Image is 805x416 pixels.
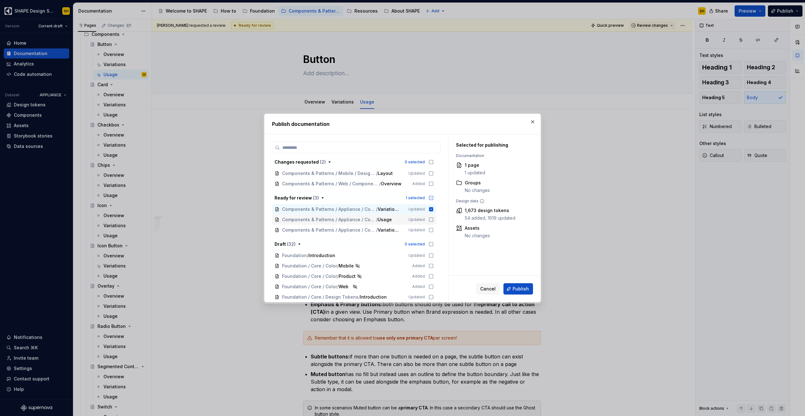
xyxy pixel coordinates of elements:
[465,225,490,231] div: Assets
[476,283,500,295] button: Cancel
[408,253,425,258] span: Updated
[376,216,378,223] span: /
[412,284,425,289] span: Added
[287,241,296,247] span: ( 32 )
[408,295,425,300] span: Updated
[378,227,400,233] span: Variations
[376,206,378,212] span: /
[408,217,425,222] span: Updated
[360,294,387,300] span: Introduction
[339,273,356,279] span: Product
[337,273,339,279] span: /
[282,273,337,279] span: Foundation / Core / Color
[282,216,376,223] span: Components & Patterns / Appliance / Components / Button
[406,195,425,200] div: 1 selected
[465,180,490,186] div: Groups
[456,199,530,204] div: Design data
[313,195,319,200] span: ( 3 )
[378,216,392,223] span: Usage
[272,239,436,249] button: Draft (32)0 selected
[272,120,533,128] h2: Publish documentation
[282,181,379,187] span: Components & Patterns / Web / Components / Calendar / CalendarMenu
[465,170,485,176] div: 1 updated
[358,294,360,300] span: /
[376,170,378,177] span: /
[282,206,376,212] span: Components & Patterns / Appliance / Components / Button
[480,286,496,292] span: Cancel
[408,228,425,233] span: Updated
[412,181,425,186] span: Added
[465,207,515,214] div: 1,673 design tokens
[513,286,529,292] span: Publish
[282,294,358,300] span: Foundation / Core / Design Tokens
[378,206,400,212] span: Variations
[465,162,485,168] div: 1 page
[378,170,393,177] span: Layout
[282,170,376,177] span: Components & Patterns / Mobile / Design Patterns
[465,215,515,221] div: 54 added, 1619 updated
[465,233,490,239] div: No changes
[503,283,533,295] button: Publish
[337,263,339,269] span: /
[339,284,351,290] span: Web
[381,181,402,187] span: Overview
[339,263,354,269] span: Mobile
[272,193,436,203] button: Ready for review (3)1 selected
[408,207,425,212] span: Updated
[320,159,326,165] span: ( 2 )
[275,159,326,165] div: Changes requested
[308,252,335,259] span: Introduction
[376,227,378,233] span: /
[412,263,425,268] span: Added
[282,227,376,233] span: Components & Patterns / Appliance / Components / Icon Button
[282,263,337,269] span: Foundation / Core / Color
[465,187,490,194] div: No changes
[337,284,339,290] span: /
[412,274,425,279] span: Added
[282,252,307,259] span: Foundation
[408,171,425,176] span: Updated
[272,157,436,167] button: Changes requested (2)0 selected
[275,241,296,247] div: Draft
[275,195,319,201] div: Ready for review
[456,153,530,158] div: Documentation
[282,284,337,290] span: Foundation / Core / Color
[307,252,308,259] span: /
[405,160,425,165] div: 0 selected
[379,181,381,187] span: /
[456,142,530,148] div: Selected for publishing
[405,242,425,247] div: 0 selected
